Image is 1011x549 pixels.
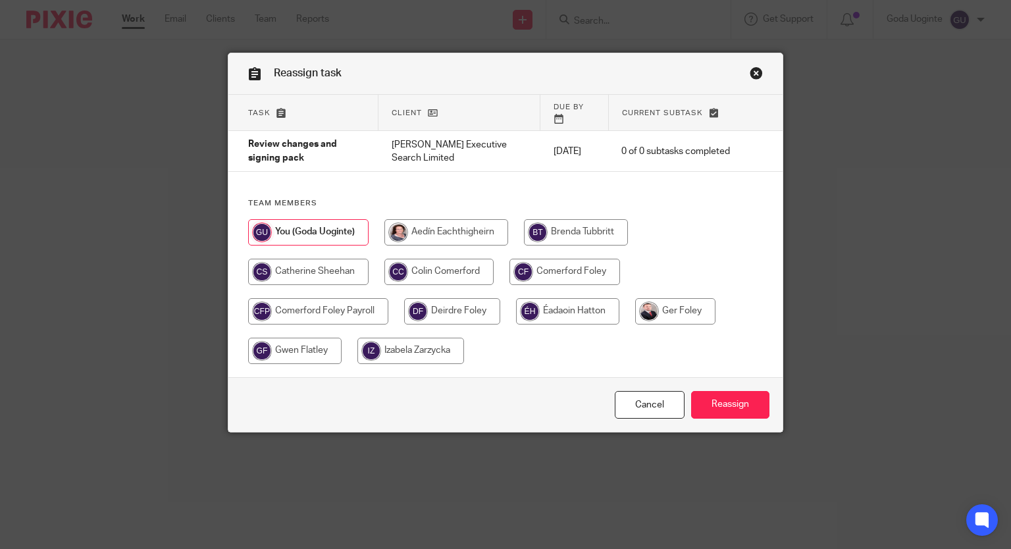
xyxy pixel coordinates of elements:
[608,131,743,172] td: 0 of 0 subtasks completed
[248,198,764,209] h4: Team members
[615,391,685,419] a: Close this dialog window
[274,68,342,78] span: Reassign task
[750,66,763,84] a: Close this dialog window
[622,109,703,117] span: Current subtask
[554,103,584,111] span: Due by
[392,109,422,117] span: Client
[248,109,271,117] span: Task
[248,140,337,163] span: Review changes and signing pack
[554,145,595,158] p: [DATE]
[392,138,527,165] p: [PERSON_NAME] Executive Search Limited
[691,391,769,419] input: Reassign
